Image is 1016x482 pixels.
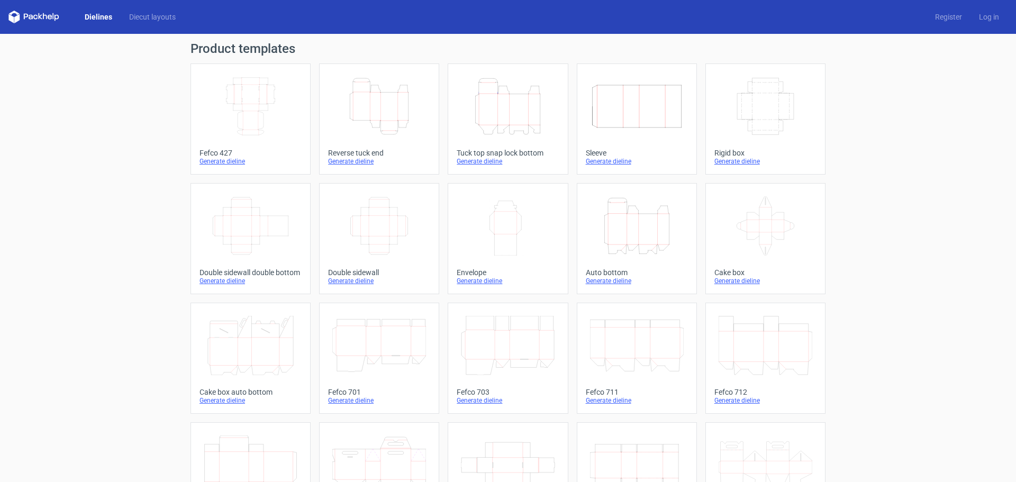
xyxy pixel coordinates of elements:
[328,157,430,166] div: Generate dieline
[319,183,439,294] a: Double sidewallGenerate dieline
[319,63,439,175] a: Reverse tuck endGenerate dieline
[457,396,559,405] div: Generate dieline
[970,12,1008,22] a: Log in
[199,277,302,285] div: Generate dieline
[705,183,825,294] a: Cake boxGenerate dieline
[190,303,311,414] a: Cake box auto bottomGenerate dieline
[448,63,568,175] a: Tuck top snap lock bottomGenerate dieline
[328,396,430,405] div: Generate dieline
[586,268,688,277] div: Auto bottom
[714,277,817,285] div: Generate dieline
[586,157,688,166] div: Generate dieline
[448,303,568,414] a: Fefco 703Generate dieline
[457,268,559,277] div: Envelope
[586,388,688,396] div: Fefco 711
[76,12,121,22] a: Dielines
[586,149,688,157] div: Sleeve
[705,63,825,175] a: Rigid boxGenerate dieline
[199,396,302,405] div: Generate dieline
[190,183,311,294] a: Double sidewall double bottomGenerate dieline
[199,388,302,396] div: Cake box auto bottom
[457,388,559,396] div: Fefco 703
[714,149,817,157] div: Rigid box
[714,388,817,396] div: Fefco 712
[586,396,688,405] div: Generate dieline
[328,277,430,285] div: Generate dieline
[328,149,430,157] div: Reverse tuck end
[199,268,302,277] div: Double sidewall double bottom
[714,396,817,405] div: Generate dieline
[199,149,302,157] div: Fefco 427
[457,277,559,285] div: Generate dieline
[121,12,184,22] a: Diecut layouts
[328,388,430,396] div: Fefco 701
[577,63,697,175] a: SleeveGenerate dieline
[190,63,311,175] a: Fefco 427Generate dieline
[448,183,568,294] a: EnvelopeGenerate dieline
[577,303,697,414] a: Fefco 711Generate dieline
[199,157,302,166] div: Generate dieline
[705,303,825,414] a: Fefco 712Generate dieline
[457,157,559,166] div: Generate dieline
[319,303,439,414] a: Fefco 701Generate dieline
[586,277,688,285] div: Generate dieline
[190,42,825,55] h1: Product templates
[577,183,697,294] a: Auto bottomGenerate dieline
[328,268,430,277] div: Double sidewall
[457,149,559,157] div: Tuck top snap lock bottom
[714,268,817,277] div: Cake box
[714,157,817,166] div: Generate dieline
[927,12,970,22] a: Register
